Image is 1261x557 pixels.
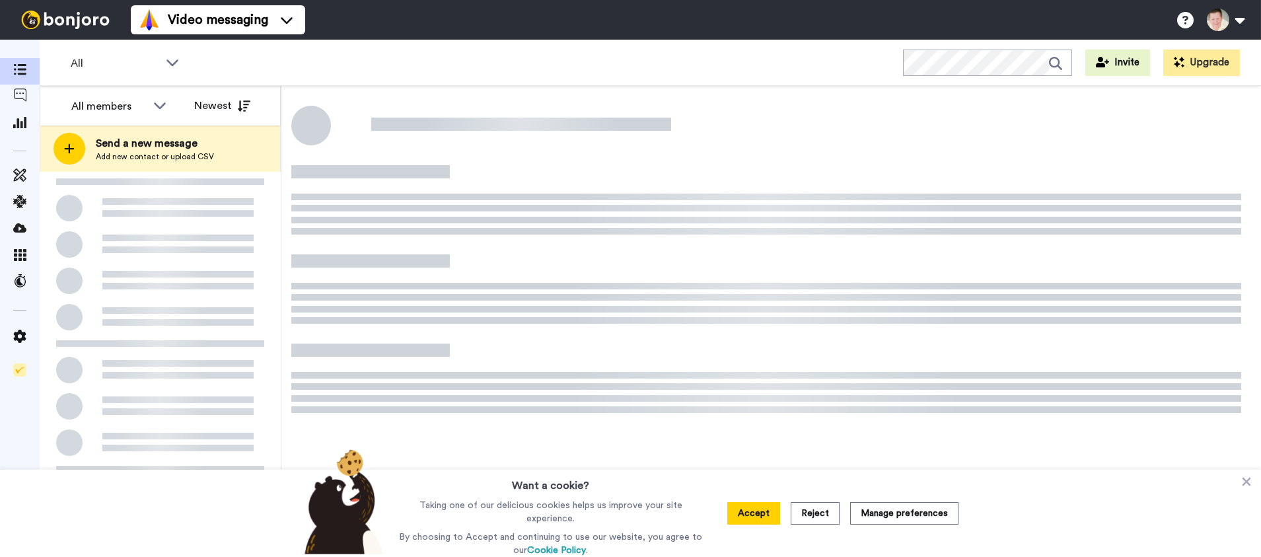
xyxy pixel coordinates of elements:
img: Checklist.svg [13,363,26,377]
a: Cookie Policy [527,546,586,555]
div: All members [71,98,147,114]
h3: Want a cookie? [512,470,589,494]
img: bear-with-cookie.png [293,449,390,554]
button: Accept [727,502,780,525]
button: Newest [184,93,260,119]
span: Add new contact or upload CSV [96,151,214,162]
button: Manage preferences [850,502,958,525]
button: Reject [791,502,840,525]
span: All [71,56,159,71]
button: Upgrade [1163,50,1240,76]
span: Send a new message [96,135,214,151]
img: vm-color.svg [139,9,160,30]
img: bj-logo-header-white.svg [16,11,115,29]
p: Taking one of our delicious cookies helps us improve your site experience. [396,499,705,525]
button: Invite [1085,50,1150,76]
p: By choosing to Accept and continuing to use our website, you agree to our . [396,531,705,557]
span: Video messaging [168,11,268,29]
